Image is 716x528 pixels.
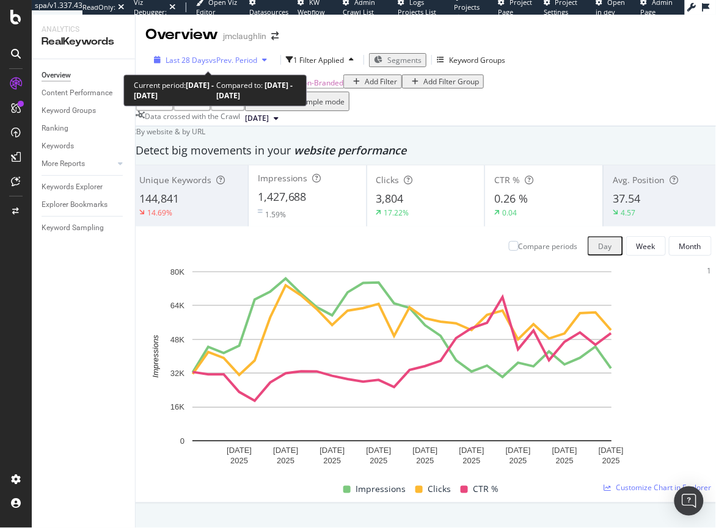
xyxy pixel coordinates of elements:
[294,143,406,157] span: website performance
[510,456,527,465] text: 2025
[134,80,216,101] div: Current period:
[42,122,126,135] a: Ranking
[82,2,115,12] div: ReadOnly:
[136,126,205,137] span: By website & by URL
[134,80,214,101] b: [DATE] - [DATE]
[265,209,286,220] div: 1.59%
[42,35,125,49] div: RealKeywords
[42,140,74,153] div: Keywords
[271,32,279,40] div: arrow-right-arrow-left
[217,80,297,101] div: Compared to:
[669,236,712,256] button: Month
[42,198,108,211] div: Explorer Bookmarks
[166,55,209,65] span: Last 28 Days
[140,266,663,478] svg: A chart.
[413,446,438,455] text: [DATE]
[170,335,184,344] text: 48K
[42,181,126,193] a: Keywords Explorer
[599,241,612,251] div: Day
[249,7,288,16] span: Datasources
[494,191,528,206] span: 0.26 %
[588,236,623,256] button: Day
[343,74,402,89] button: Add Filter
[42,157,85,170] div: More Reports
[613,191,640,206] span: 37.54
[170,302,184,311] text: 64K
[230,456,248,465] text: 2025
[170,369,184,378] text: 32K
[387,55,422,65] span: Segments
[599,446,624,455] text: [DATE]
[170,403,184,412] text: 16K
[616,482,712,493] span: Customize Chart in Explorer
[370,456,387,465] text: 2025
[223,30,266,42] div: jmclaughlin
[42,122,68,135] div: Ranking
[556,456,574,465] text: 2025
[258,189,307,204] span: 1,427,688
[180,436,184,446] text: 0
[604,482,712,493] a: Customize Chart in Explorer
[130,126,205,137] div: legacy label
[217,80,293,101] b: [DATE] - [DATE]
[674,486,704,516] div: Open Intercom Messenger
[323,456,341,465] text: 2025
[519,241,578,251] div: Compare periods
[258,172,308,184] span: Impressions
[277,456,294,465] text: 2025
[145,24,218,45] div: Overview
[147,208,172,218] div: 14.69%
[42,222,104,234] div: Keyword Sampling
[139,174,211,186] span: Unique Keywords
[449,55,505,65] div: Keyword Groups
[136,143,716,159] div: Detect big movements in your
[293,55,344,65] div: 1 Filter Applied
[402,74,484,89] button: Add Filter Group
[42,104,126,117] a: Keyword Groups
[209,55,257,65] span: vs Prev. Period
[473,482,499,497] span: CTR %
[273,446,298,455] text: [DATE]
[417,456,434,465] text: 2025
[42,87,126,99] a: Content Performance
[637,241,656,251] div: Week
[376,174,400,186] span: Clicks
[502,208,517,218] div: 0.04
[42,69,126,82] a: Overview
[428,482,451,497] span: Clicks
[286,50,359,70] button: 1 Filter Applied
[42,87,112,99] div: Content Performance
[454,2,480,21] span: Projects List
[366,446,391,455] text: [DATE]
[258,209,263,213] img: Equal
[170,267,184,277] text: 80K
[245,113,269,124] span: 2025 Sep. 21st
[227,446,252,455] text: [DATE]
[621,208,635,218] div: 4.57
[42,140,126,153] a: Keywords
[145,111,240,126] div: Data crossed with the Crawl
[42,198,126,211] a: Explorer Bookmarks
[365,76,397,87] div: Add Filter
[384,208,409,218] div: 17.22%
[494,174,520,186] span: CTR %
[626,236,666,256] button: Week
[42,181,103,193] div: Keywords Explorer
[423,76,479,87] div: Add Filter Group
[679,241,701,251] div: Month
[42,222,126,234] a: Keyword Sampling
[42,157,114,170] a: More Reports
[369,53,426,67] button: Segments
[552,446,577,455] text: [DATE]
[42,104,96,117] div: Keyword Groups
[613,174,665,186] span: Avg. Position
[42,69,71,82] div: Overview
[376,191,404,206] span: 3,804
[463,456,481,465] text: 2025
[602,456,620,465] text: 2025
[240,111,283,126] button: [DATE]
[298,78,343,88] span: Non-Branded
[437,50,505,70] button: Keyword Groups
[459,446,484,455] text: [DATE]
